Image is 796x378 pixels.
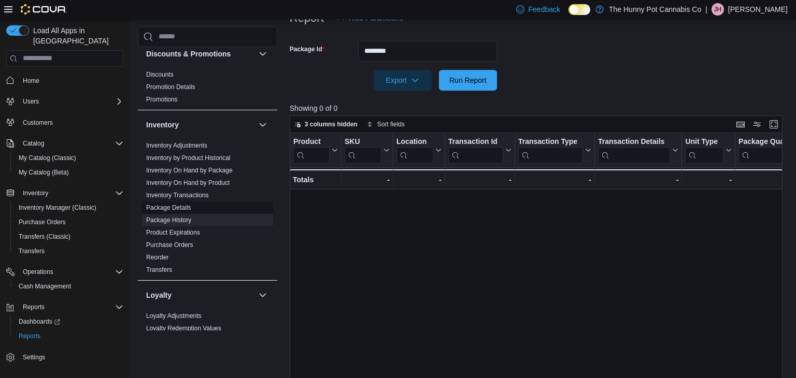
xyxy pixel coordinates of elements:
[257,47,269,60] button: Discounts & Promotions
[146,289,254,300] button: Loyalty
[767,118,780,130] button: Enter fullscreen
[345,137,390,163] button: SKU
[19,117,57,129] a: Customers
[293,137,330,163] div: Product
[598,137,670,163] div: Transaction Details
[146,191,209,199] span: Inventory Transactions
[609,3,701,16] p: The Hunny Pot Cannabis Co
[10,215,127,229] button: Purchase Orders
[293,137,330,147] div: Product
[448,173,511,186] div: -
[380,70,425,91] span: Export
[19,95,43,108] button: Users
[2,265,127,279] button: Operations
[598,173,678,186] div: -
[146,289,172,300] h3: Loyalty
[146,324,221,331] a: Loyalty Redemption Values
[146,70,174,78] a: Discounts
[146,228,200,236] span: Product Expirations
[345,137,381,163] div: SKU URL
[23,268,53,276] span: Operations
[19,351,123,364] span: Settings
[257,288,269,301] button: Loyalty
[568,4,590,15] input: Dark Mode
[19,154,76,162] span: My Catalog (Classic)
[138,139,277,280] div: Inventory
[138,309,277,338] div: Loyalty
[146,203,191,211] span: Package Details
[15,166,123,179] span: My Catalog (Beta)
[19,332,40,340] span: Reports
[15,216,70,228] a: Purchase Orders
[518,137,583,147] div: Transaction Type
[146,215,191,224] span: Package History
[2,94,127,109] button: Users
[685,173,732,186] div: -
[146,48,254,59] button: Discounts & Promotions
[19,266,58,278] button: Operations
[15,245,123,257] span: Transfers
[293,137,338,163] button: Product
[363,118,409,130] button: Sort fields
[290,103,788,113] p: Showing 0 of 0
[19,187,123,199] span: Inventory
[448,137,503,163] div: Transaction Id URL
[19,137,123,150] span: Catalog
[146,119,254,129] button: Inventory
[19,95,123,108] span: Users
[146,216,191,223] a: Package History
[19,317,60,326] span: Dashboards
[449,75,487,85] span: Run Report
[146,265,172,273] span: Transfers
[138,68,277,109] div: Discounts & Promotions
[396,173,442,186] div: -
[396,137,442,163] button: Location
[290,45,324,53] label: Package Id
[10,329,127,343] button: Reports
[19,203,96,212] span: Inventory Manager (Classic)
[146,311,202,319] span: Loyalty Adjustments
[2,73,127,88] button: Home
[10,314,127,329] a: Dashboards
[146,95,178,103] span: Promotions
[712,3,724,16] div: Jason Harrison
[685,137,732,163] button: Unit Type
[293,173,338,186] div: Totals
[146,241,193,248] a: Purchase Orders
[15,280,75,293] a: Cash Management
[19,218,66,226] span: Purchase Orders
[146,141,207,149] span: Inventory Adjustments
[23,77,39,85] span: Home
[705,3,707,16] p: |
[685,137,723,147] div: Unit Type
[257,118,269,130] button: Inventory
[146,253,168,260] a: Reorder
[377,120,405,128] span: Sort fields
[19,116,123,129] span: Customers
[734,118,747,130] button: Keyboard shortcuts
[10,151,127,165] button: My Catalog (Classic)
[2,350,127,365] button: Settings
[15,280,123,293] span: Cash Management
[19,75,44,87] a: Home
[15,201,101,214] a: Inventory Manager (Classic)
[15,315,123,328] span: Dashboards
[146,166,233,173] a: Inventory On Hand by Package
[518,137,591,163] button: Transaction Type
[10,229,127,244] button: Transfers (Classic)
[23,139,44,148] span: Catalog
[23,119,53,127] span: Customers
[598,137,670,147] div: Transaction Details
[146,83,195,90] a: Promotion Details
[146,153,231,162] span: Inventory by Product Historical
[146,48,231,59] h3: Discounts & Promotions
[146,312,202,319] a: Loyalty Adjustments
[15,201,123,214] span: Inventory Manager (Classic)
[751,118,763,130] button: Display options
[146,178,230,186] span: Inventory On Hand by Product
[15,152,80,164] a: My Catalog (Classic)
